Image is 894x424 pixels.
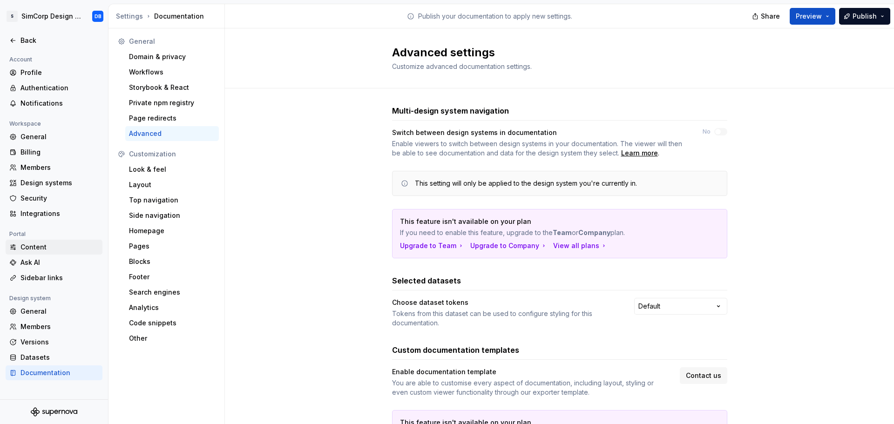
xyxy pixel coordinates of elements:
div: Members [20,163,99,172]
a: Advanced [125,126,219,141]
div: Enable viewers to switch between design systems in your documentation. The viewer will then be ab... [392,139,686,158]
h2: Advanced settings [392,45,716,60]
p: This feature isn't available on your plan [400,217,654,226]
div: Look & feel [129,165,215,174]
div: DB [95,13,102,20]
div: Homepage [129,226,215,236]
button: Share [747,8,786,25]
strong: Company [578,229,610,236]
p: Publish your documentation to apply new settings. [418,12,572,21]
a: Authentication [6,81,102,95]
a: Versions [6,335,102,350]
a: Code snippets [125,316,219,330]
a: Members [6,319,102,334]
h3: Selected datasets [392,275,461,286]
div: Workflows [129,67,215,77]
span: . [619,149,659,157]
a: Homepage [125,223,219,238]
div: Search engines [129,288,215,297]
button: SSimCorp Design SystemDB [2,6,106,27]
div: SimCorp Design System [21,12,81,21]
a: Blocks [125,254,219,269]
div: Design system [6,293,54,304]
a: Top navigation [125,193,219,208]
div: Documentation [20,368,99,377]
a: Footer [125,269,219,284]
button: Upgrade to Company [470,241,548,250]
div: Integrations [20,209,99,218]
a: Analytics [125,300,219,315]
div: Footer [129,272,215,282]
div: Content [20,242,99,252]
div: General [129,37,215,46]
a: Security [6,191,102,206]
a: Notifications [6,96,102,111]
a: Side navigation [125,208,219,223]
svg: Supernova Logo [31,407,77,417]
div: Private npm registry [129,98,215,108]
div: Choose dataset tokens [392,298,617,307]
a: Domain & privacy [125,49,219,64]
div: Pages [129,242,215,251]
div: Storybook & React [129,83,215,92]
a: Sidebar links [6,270,102,285]
div: Analytics [129,303,215,312]
div: General [20,132,99,141]
strong: Team [553,229,572,236]
div: Workspace [6,118,45,129]
div: Side navigation [129,211,215,220]
div: This setting will only be applied to the design system you're currently in. [415,179,637,188]
div: Tokens from this dataset can be used to configure styling for this documentation. [392,309,617,328]
span: Contact us [686,371,721,380]
div: Sidebar links [20,273,99,283]
div: Code snippets [129,318,215,328]
div: Security [20,194,99,203]
div: S [7,11,18,22]
a: Profile [6,65,102,80]
a: Storybook & React [125,80,219,95]
div: Billing [20,148,99,157]
a: Layout [125,177,219,192]
button: View all plans [553,241,608,250]
span: Customize advanced documentation settings. [392,62,532,70]
button: Settings [116,12,143,21]
div: Account [6,54,36,65]
p: If you need to enable this feature, upgrade to the or plan. [400,228,654,237]
a: Search engines [125,285,219,300]
div: Back [20,36,99,45]
button: Publish [839,8,890,25]
div: Notifications [20,99,99,108]
a: Learn more [621,148,658,158]
a: Design systems [6,175,102,190]
div: Versions [20,337,99,347]
div: You are able to customise every aspect of documentation, including layout, styling or even custom... [392,378,663,397]
div: Documentation [116,12,221,21]
a: Back [6,33,102,48]
div: Advanced [129,129,215,138]
div: Datasets [20,353,99,362]
div: Switch between design systems in documentation [392,128,686,137]
h3: Multi-design system navigation [392,105,509,116]
a: Integrations [6,206,102,221]
div: Other [129,334,215,343]
a: Pages [125,239,219,254]
div: Design systems [20,178,99,188]
a: Private npm registry [125,95,219,110]
a: Members [6,160,102,175]
div: Ask AI [20,258,99,267]
a: Billing [6,145,102,160]
a: Page redirects [125,111,219,126]
div: Portal [6,229,29,240]
a: Other [125,331,219,346]
div: Domain & privacy [129,52,215,61]
div: Customization [129,149,215,159]
button: Upgrade to Team [400,241,465,250]
div: Enable documentation template [392,367,663,377]
h3: Custom documentation templates [392,344,519,356]
a: Datasets [6,350,102,365]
